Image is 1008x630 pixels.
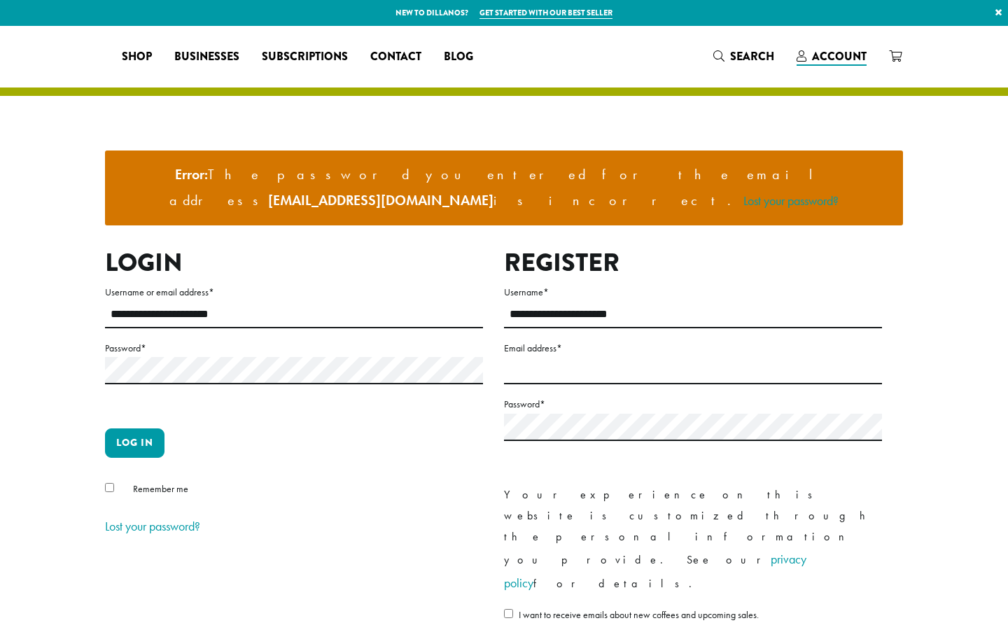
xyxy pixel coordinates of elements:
[730,48,774,64] span: Search
[519,608,759,621] span: I want to receive emails about new coffees and upcoming sales.
[444,48,473,66] span: Blog
[105,248,483,278] h2: Login
[105,428,164,458] button: Log in
[116,162,892,214] li: The password you entered for the email address is incorrect.
[262,48,348,66] span: Subscriptions
[504,551,806,591] a: privacy policy
[504,339,882,357] label: Email address
[370,48,421,66] span: Contact
[504,395,882,413] label: Password
[702,45,785,68] a: Search
[504,609,513,618] input: I want to receive emails about new coffees and upcoming sales.
[268,191,493,209] strong: [EMAIL_ADDRESS][DOMAIN_NAME]
[743,192,839,209] a: Lost your password?
[504,484,882,595] p: Your experience on this website is customized through the personal information you provide. See o...
[479,7,612,19] a: Get started with our best seller
[504,248,882,278] h2: Register
[175,165,208,183] strong: Error:
[111,45,163,68] a: Shop
[133,482,188,495] span: Remember me
[105,518,200,534] a: Lost your password?
[812,48,867,64] span: Account
[174,48,239,66] span: Businesses
[105,283,483,301] label: Username or email address
[105,339,483,357] label: Password
[504,283,882,301] label: Username
[122,48,152,66] span: Shop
